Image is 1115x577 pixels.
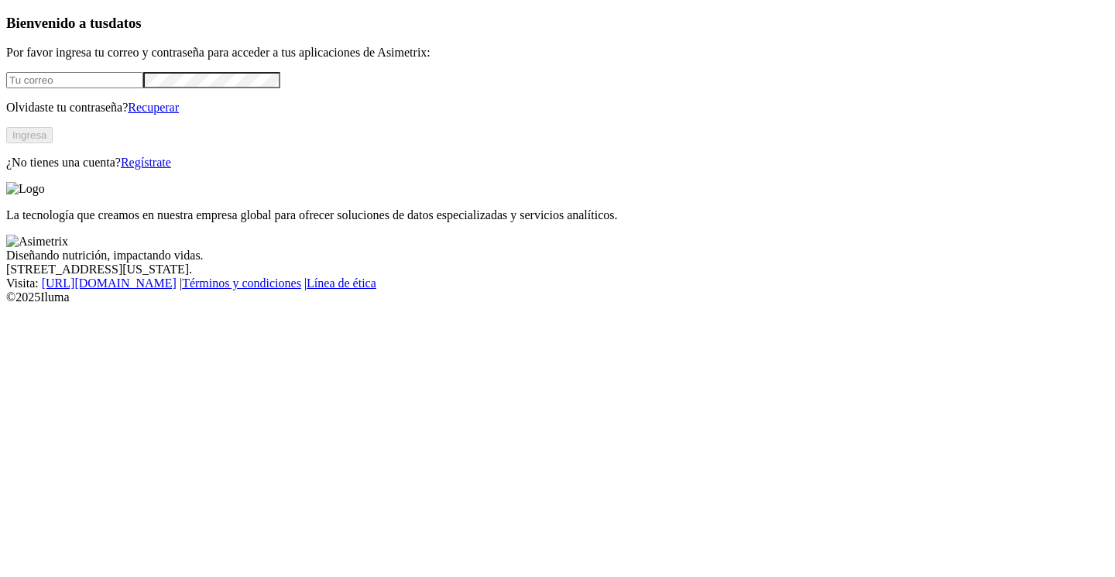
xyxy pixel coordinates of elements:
input: Tu correo [6,72,143,88]
a: Términos y condiciones [182,276,301,290]
h3: Bienvenido a tus [6,15,1109,32]
p: ¿No tienes una cuenta? [6,156,1109,170]
img: Logo [6,182,45,196]
a: [URL][DOMAIN_NAME] [42,276,177,290]
a: Línea de ética [307,276,376,290]
div: Diseñando nutrición, impactando vidas. [6,249,1109,263]
div: © 2025 Iluma [6,290,1109,304]
p: La tecnología que creamos en nuestra empresa global para ofrecer soluciones de datos especializad... [6,208,1109,222]
div: [STREET_ADDRESS][US_STATE]. [6,263,1109,276]
p: Olvidaste tu contraseña? [6,101,1109,115]
p: Por favor ingresa tu correo y contraseña para acceder a tus aplicaciones de Asimetrix: [6,46,1109,60]
a: Recuperar [128,101,179,114]
button: Ingresa [6,127,53,143]
a: Regístrate [121,156,171,169]
span: datos [108,15,142,31]
img: Asimetrix [6,235,68,249]
div: Visita : | | [6,276,1109,290]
